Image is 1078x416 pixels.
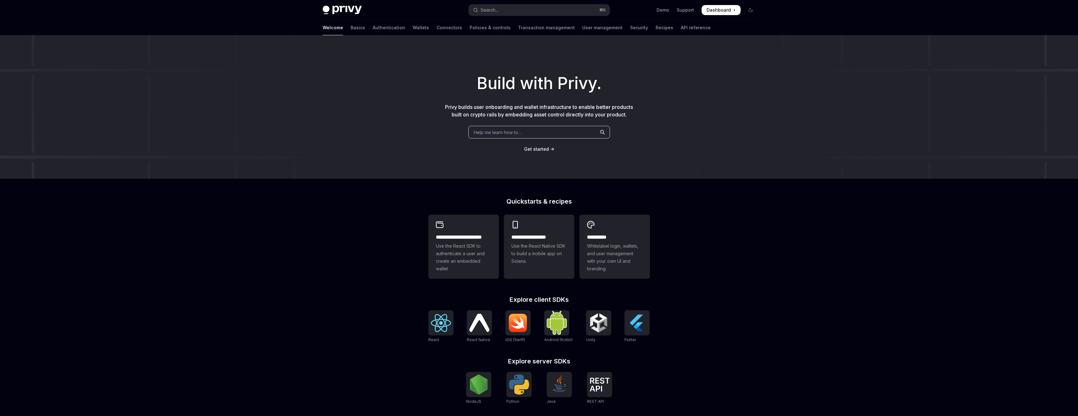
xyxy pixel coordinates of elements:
[579,215,650,279] a: **** *****Whitelabel login, wallets, and user management with your own UI and branding.
[587,242,642,273] span: Whitelabel login, wallets, and user management with your own UI and branding.
[599,8,606,13] span: ⌘ K
[590,378,610,391] img: REST API
[587,399,604,404] span: REST API
[624,310,650,343] a: FlutterFlutter
[466,372,491,405] a: NodeJSNodeJS
[589,313,609,333] img: Unity
[547,399,556,404] span: Java
[511,242,567,265] span: Use the React Native SDK to build a mobile app on Solana.
[431,314,451,332] img: React
[586,337,595,342] span: Unity
[428,296,650,303] h2: Explore client SDKs
[428,358,650,364] h2: Explore server SDKs
[746,5,756,15] button: Toggle dark mode
[323,20,343,35] a: Welcome
[657,7,669,13] a: Demo
[467,310,492,343] a: React NativeReact Native
[469,4,610,16] button: Open search
[481,6,498,14] div: Search...
[544,310,573,343] a: Android (Kotlin)Android (Kotlin)
[413,20,429,35] a: Wallets
[504,215,574,279] a: **** **** **** ***Use the React Native SDK to build a mobile app on Solana.
[466,399,481,404] span: NodeJS
[524,146,549,152] a: Get started
[505,337,525,342] span: iOS (Swift)
[587,372,612,405] a: REST APIREST API
[10,71,1068,96] h1: Build with Privy.
[428,337,439,342] span: React
[436,242,491,273] span: Use the React SDK to authenticate a user and create an embedded wallet.
[630,20,648,35] a: Security
[445,104,633,118] span: Privy builds user onboarding and wallet infrastructure to enable better products built on crypto ...
[351,20,365,35] a: Basics
[428,310,454,343] a: ReactReact
[467,337,490,342] span: React Native
[518,20,575,35] a: Transaction management
[702,5,741,15] a: Dashboard
[505,310,531,343] a: iOS (Swift)iOS (Swift)
[470,20,511,35] a: Policies & controls
[586,310,611,343] a: UnityUnity
[549,374,569,395] img: Java
[469,374,489,395] img: NodeJS
[437,20,462,35] a: Connectors
[474,129,522,136] span: Help me learn how to…
[681,20,711,35] a: API reference
[323,6,362,14] img: dark logo
[624,337,636,342] span: Flutter
[469,314,489,332] img: React Native
[508,313,528,332] img: iOS (Swift)
[544,337,573,342] span: Android (Kotlin)
[547,372,572,405] a: JavaJava
[656,20,673,35] a: Recipes
[707,7,731,13] span: Dashboard
[677,7,694,13] a: Support
[509,374,529,395] img: Python
[428,198,650,205] h2: Quickstarts & recipes
[373,20,405,35] a: Authentication
[627,313,647,333] img: Flutter
[506,399,519,404] span: Python
[506,372,532,405] a: PythonPython
[582,20,623,35] a: User management
[547,311,567,334] img: Android (Kotlin)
